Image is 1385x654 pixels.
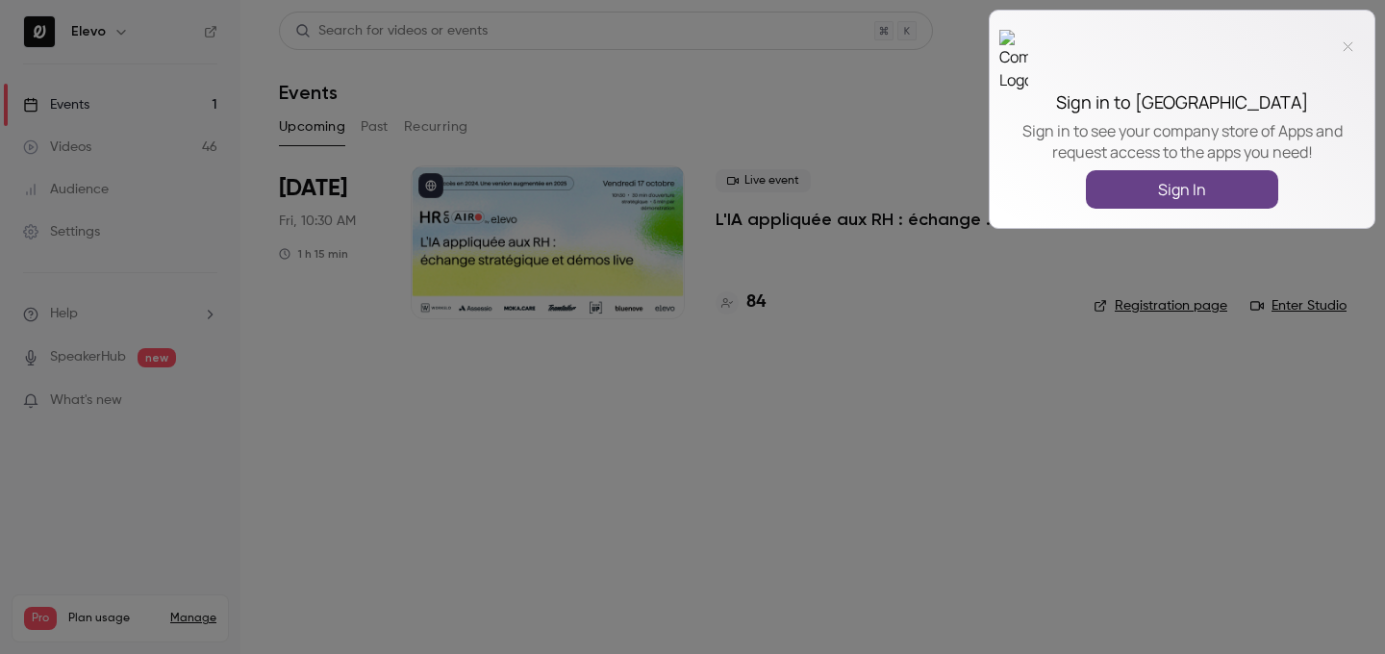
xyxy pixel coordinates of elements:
div: Search for videos or events [295,21,488,41]
button: Recurring [404,112,468,142]
a: Enter Studio [1250,296,1347,315]
span: Plan usage [68,611,159,626]
a: L'IA appliquée aux RH : échange stratégique et démos live. [716,208,1063,231]
div: Events [23,95,89,114]
div: Audience [23,180,109,199]
span: Live event [716,169,811,192]
span: Pro [24,607,57,630]
a: Registration page [1094,296,1227,315]
span: new [138,348,176,367]
div: Videos [23,138,91,157]
div: Oct 17 Fri, 10:30 AM (Europe/Paris) [279,165,380,319]
a: 84 [716,289,766,315]
a: Manage [170,611,216,626]
button: Upcoming [279,112,345,142]
h4: 84 [746,289,766,315]
span: What's new [50,390,122,411]
span: Fri, 10:30 AM [279,212,356,231]
span: Help [50,304,78,324]
a: SpeakerHub [50,347,126,367]
button: Past [361,112,389,142]
span: [DATE] [279,173,347,204]
h6: Elevo [71,22,106,41]
img: Elevo [24,16,55,47]
div: Settings [23,222,100,241]
li: help-dropdown-opener [23,304,217,324]
div: 1 h 15 min [279,246,348,262]
h1: Events [279,81,338,104]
